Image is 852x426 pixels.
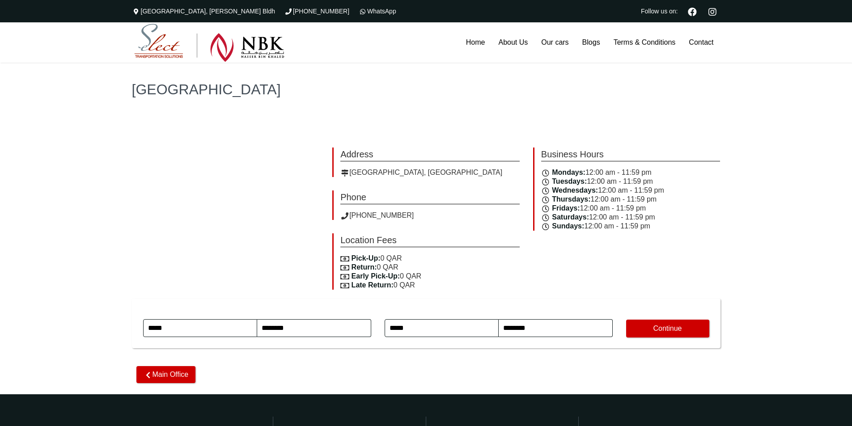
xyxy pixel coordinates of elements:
[340,281,520,290] li: 0 QAR
[136,366,196,383] a: Main Office
[541,204,721,213] li: 12:00 am - 11:59 pm
[459,22,492,63] a: Home
[340,254,520,263] li: 0 QAR
[352,281,394,289] span: Late Return:
[340,233,520,247] span: Location Fees
[576,22,607,63] a: Blogs
[541,186,721,195] li: 12:00 am - 11:59 pm
[552,204,580,212] span: Fridays:
[552,213,589,221] span: Saturdays:
[358,8,396,15] a: WhatsApp
[705,6,721,16] a: Instagram
[552,222,584,230] span: Sundays:
[352,263,377,271] span: Return:
[541,213,721,222] li: 12:00 am - 11:59 pm
[552,186,598,194] span: Wednesdays:
[534,22,575,63] a: Our cars
[132,82,721,97] h1: [GEOGRAPHIC_DATA]
[340,190,520,204] span: Phone
[352,272,400,280] span: Early Pick-Up:
[607,22,682,63] a: Terms & Conditions
[552,177,587,185] span: Tuesdays:
[340,263,520,272] li: 0 QAR
[352,254,381,262] span: Pick-Up:
[332,190,520,220] div: [PHONE_NUMBER]
[541,222,721,231] li: 12:00 am - 11:59 pm
[552,169,585,176] span: Mondays:
[626,320,709,337] button: Continue
[492,22,534,63] a: About Us
[134,24,284,62] img: Select Rent a Car
[541,177,721,186] li: 12:00 am - 11:59 pm
[684,6,700,16] a: Facebook
[541,195,721,204] li: 12:00 am - 11:59 pm
[682,22,720,63] a: Contact
[284,8,349,15] a: [PHONE_NUMBER]
[552,195,590,203] span: Thursdays:
[385,303,613,319] span: Return Date
[541,168,721,177] li: 12:00 am - 11:59 pm
[143,303,371,319] span: Pick-Up Date
[332,148,520,177] div: [GEOGRAPHIC_DATA], [GEOGRAPHIC_DATA]
[541,148,721,161] span: Business Hours
[340,272,520,281] li: 0 QAR
[340,148,520,161] span: Address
